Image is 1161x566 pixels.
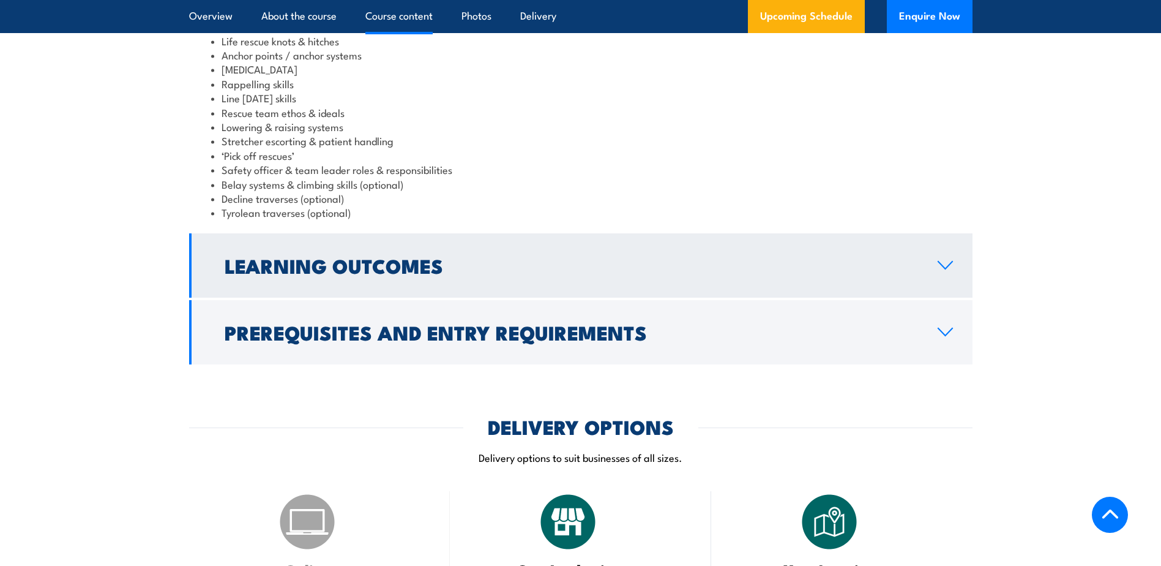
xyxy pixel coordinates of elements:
li: Life rescue knots & hitches [211,34,950,48]
li: Safety officer & team leader roles & responsibilities [211,162,950,176]
h2: Prerequisites and Entry Requirements [225,323,918,341]
li: Rappelling skills [211,77,950,91]
li: Tyrolean traverses (optional) [211,205,950,219]
h2: DELIVERY OPTIONS [488,418,674,435]
li: Stretcher escorting & patient handling [211,134,950,148]
li: Decline traverses (optional) [211,191,950,205]
li: ‘Pick off rescues’ [211,148,950,162]
li: Belay systems & climbing skills (optional) [211,177,950,191]
li: [MEDICAL_DATA] [211,62,950,76]
li: Rescue team ethos & ideals [211,105,950,119]
li: Lowering & raising systems [211,119,950,134]
li: Anchor points / anchor systems [211,48,950,62]
a: Prerequisites and Entry Requirements [189,300,972,364]
a: Learning Outcomes [189,233,972,298]
p: Delivery options to suit businesses of all sizes. [189,450,972,464]
li: Line [DATE] skills [211,91,950,105]
h2: Learning Outcomes [225,257,918,274]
